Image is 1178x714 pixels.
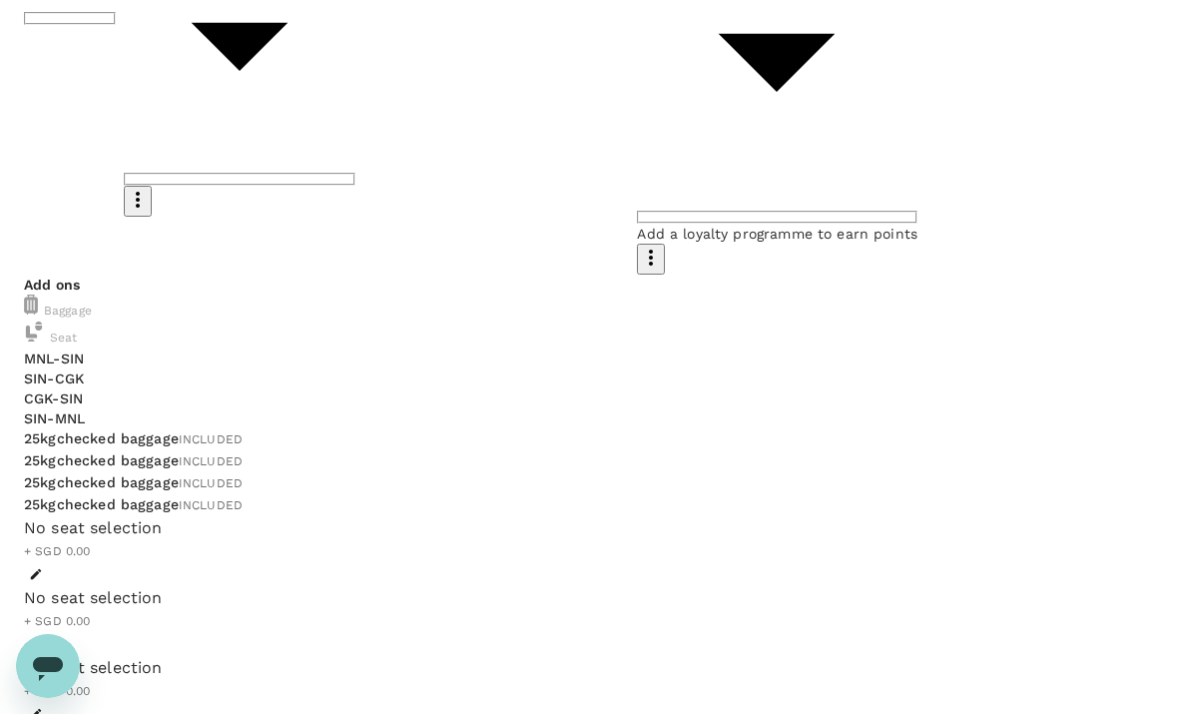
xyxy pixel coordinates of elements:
div: Baggage [24,295,1154,322]
span: 25kg checked baggage [24,430,179,446]
p: MNL - SIN [24,349,1154,368]
img: baggage-icon [24,295,38,315]
span: + SGD 0.00 [24,684,91,698]
p: CGK - SIN [24,388,1154,408]
span: INCLUDED [179,498,243,512]
p: SIN - CGK [24,368,1154,388]
span: INCLUDED [179,432,243,446]
span: 25kg checked baggage [24,496,179,512]
div: Seat [24,322,1154,349]
span: 25kg checked baggage [24,452,179,468]
span: INCLUDED [179,454,243,468]
p: Add ons [24,275,1154,295]
div: No seat selection [24,586,1154,610]
img: baggage-icon [24,322,44,342]
p: SIN - MNL [24,408,1154,428]
div: No seat selection [24,516,1154,540]
span: + SGD 0.00 [24,544,91,558]
span: INCLUDED [179,476,243,490]
span: + SGD 0.00 [24,614,91,628]
span: Add a loyalty programme to earn points [637,226,917,242]
div: No seat selection [24,656,1154,680]
iframe: Button to launch messaging window [16,634,80,698]
span: 25kg checked baggage [24,474,179,490]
